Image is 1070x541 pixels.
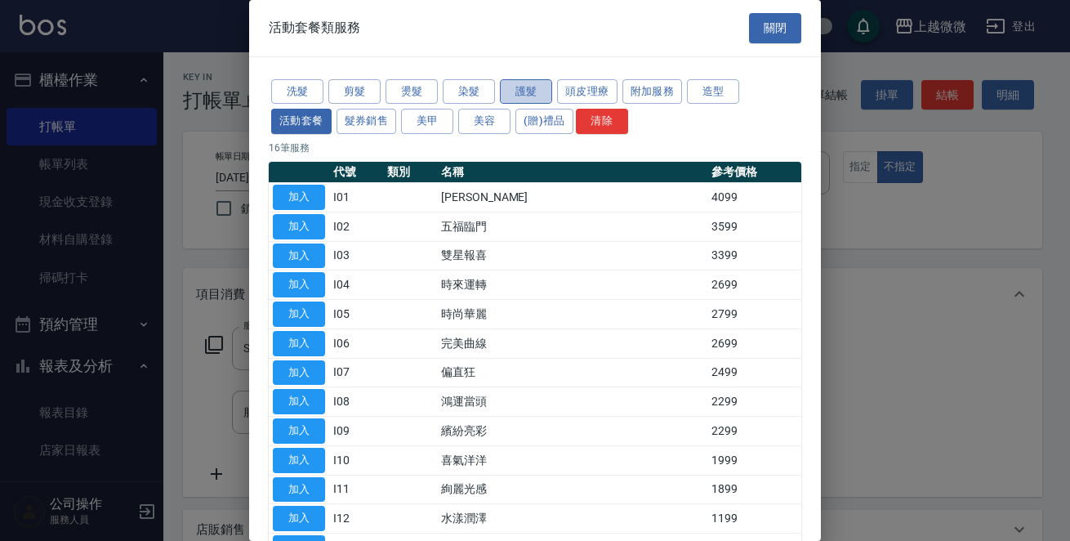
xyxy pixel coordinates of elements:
td: 1199 [707,504,801,534]
button: 加入 [273,331,325,356]
button: 活動套餐 [271,109,332,134]
td: 絢麗光感 [437,475,707,504]
button: 加入 [273,244,325,269]
td: I08 [329,387,383,417]
th: 代號 [329,162,383,183]
td: I12 [329,504,383,534]
button: 加入 [273,360,325,386]
button: 加入 [273,448,325,473]
td: 完美曲線 [437,329,707,358]
button: 髮券銷售 [337,109,397,134]
td: 3599 [707,212,801,241]
button: 附加服務 [622,79,683,105]
td: I05 [329,300,383,329]
td: 繽紛亮彩 [437,417,707,446]
th: 參考價格 [707,162,801,183]
button: 加入 [273,389,325,414]
td: 2299 [707,387,801,417]
td: I02 [329,212,383,241]
th: 名稱 [437,162,707,183]
td: 1899 [707,475,801,504]
td: 時尚華麗 [437,300,707,329]
button: 加入 [273,506,325,531]
button: 洗髮 [271,79,323,105]
button: 加入 [273,185,325,210]
button: 關閉 [749,13,801,43]
td: 4099 [707,183,801,212]
td: 喜氣洋洋 [437,445,707,475]
button: 清除 [576,109,628,134]
td: I04 [329,270,383,300]
td: I06 [329,329,383,358]
td: 1999 [707,445,801,475]
p: 16 筆服務 [269,141,801,155]
button: 燙髮 [386,79,438,105]
td: 五福臨門 [437,212,707,241]
button: 加入 [273,214,325,239]
td: 3399 [707,241,801,270]
td: [PERSON_NAME] [437,183,707,212]
button: 加入 [273,272,325,297]
td: 2699 [707,329,801,358]
td: 偏直狂 [437,358,707,387]
td: 2299 [707,417,801,446]
button: (贈)禮品 [515,109,573,134]
td: 雙星報喜 [437,241,707,270]
td: I09 [329,417,383,446]
td: I11 [329,475,383,504]
th: 類別 [383,162,437,183]
button: 剪髮 [328,79,381,105]
td: I10 [329,445,383,475]
button: 加入 [273,477,325,503]
button: 染髮 [443,79,495,105]
button: 護髮 [500,79,552,105]
button: 美容 [458,109,510,134]
td: 2499 [707,358,801,387]
button: 加入 [273,418,325,444]
td: I01 [329,183,383,212]
button: 美甲 [401,109,453,134]
td: 2699 [707,270,801,300]
td: 水漾潤澤 [437,504,707,534]
td: I03 [329,241,383,270]
td: 鴻運當頭 [437,387,707,417]
span: 活動套餐類服務 [269,20,360,36]
td: I07 [329,358,383,387]
td: 2799 [707,300,801,329]
button: 造型 [687,79,739,105]
button: 頭皮理療 [557,79,617,105]
button: 加入 [273,302,325,327]
td: 時來運轉 [437,270,707,300]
